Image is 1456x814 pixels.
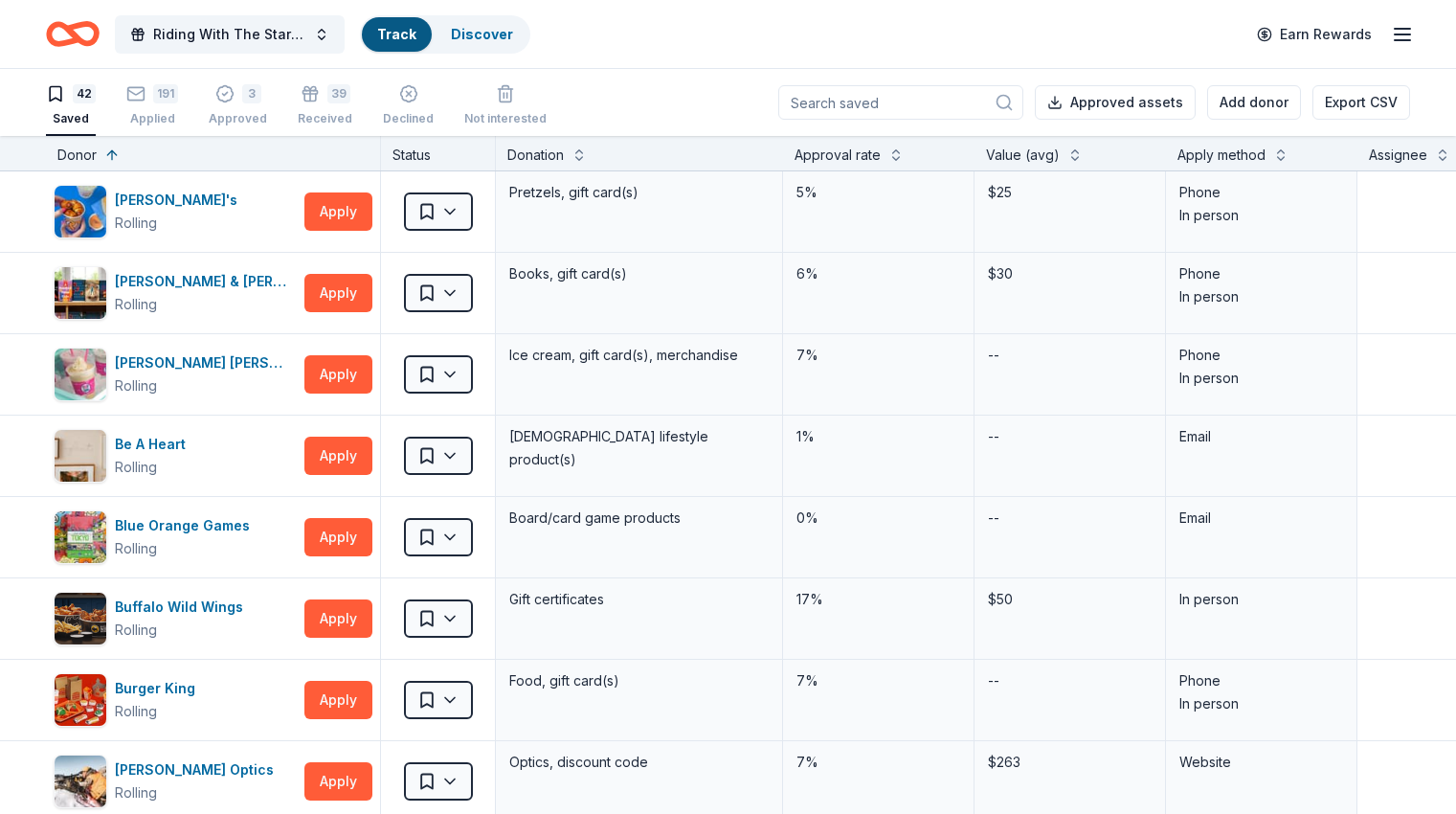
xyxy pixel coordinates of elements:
button: Apply [304,274,372,312]
button: Apply [304,355,372,394]
div: Not interested [464,111,547,126]
div: Saved [46,111,96,126]
div: 39 [327,84,350,103]
div: Rolling [115,619,157,642]
button: Image for Be A HeartBe A HeartRolling [54,429,297,483]
div: In person [1179,204,1343,227]
div: [DEMOGRAPHIC_DATA] lifestyle product(s) [507,423,771,473]
div: Rolling [115,374,157,397]
div: Email [1179,507,1343,530]
div: 191 [153,84,178,103]
div: In person [1179,367,1343,390]
input: Search saved [778,85,1023,120]
button: Image for Burris Optics[PERSON_NAME] OpticsRolling [54,755,297,808]
img: Image for Barnes & Noble [55,267,106,319]
div: Food, gift card(s) [507,667,771,694]
div: Approval rate [795,144,881,167]
div: Optics, discount code [507,749,771,776]
div: Received [298,111,352,126]
button: Image for Burger KingBurger KingRolling [54,673,297,727]
button: Apply [304,762,372,801]
button: TrackDiscover [360,15,530,54]
div: -- [986,423,1001,450]
div: Declined [383,111,434,126]
a: Track [377,26,416,42]
div: 7% [795,749,962,776]
div: Status [381,136,496,170]
div: 6% [795,260,962,287]
div: Rolling [115,456,157,479]
img: Image for Burger King [55,674,106,726]
img: Image for Buffalo Wild Wings [55,593,106,644]
div: Gift certificates [507,586,771,613]
div: 5% [795,179,962,206]
div: [PERSON_NAME] Optics [115,758,281,781]
div: Donor [57,144,97,167]
div: Phone [1179,262,1343,285]
div: 42 [73,84,96,103]
div: 7% [795,667,962,694]
div: $25 [986,179,1154,206]
div: Phone [1179,181,1343,204]
img: Image for Auntie Anne's [55,186,106,237]
button: Declined [383,77,434,136]
button: Image for Blue Orange GamesBlue Orange GamesRolling [54,510,297,564]
div: [PERSON_NAME] & [PERSON_NAME] [115,270,297,293]
button: Apply [304,599,372,638]
div: Approved [209,111,267,126]
button: Export CSV [1312,85,1410,120]
div: In person [1179,588,1343,611]
div: $50 [986,586,1154,613]
div: Pretzels, gift card(s) [507,179,771,206]
div: Be A Heart [115,433,193,456]
button: Apply [304,518,372,556]
div: Rolling [115,212,157,235]
div: Books, gift card(s) [507,260,771,287]
img: Image for Burris Optics [55,756,106,807]
button: Apply [304,192,372,231]
div: -- [986,667,1001,694]
button: 3Approved [209,77,267,136]
button: Approved assets [1035,85,1196,120]
div: Ice cream, gift card(s), merchandise [507,342,771,369]
button: Apply [304,681,372,719]
div: 3 [242,84,261,103]
div: Rolling [115,781,157,804]
div: Donation [507,144,564,167]
div: -- [986,505,1001,531]
button: 42Saved [46,77,96,136]
div: Phone [1179,669,1343,692]
div: [PERSON_NAME] [PERSON_NAME] [115,351,297,374]
div: In person [1179,692,1343,715]
div: [PERSON_NAME]'s [115,189,245,212]
button: Not interested [464,77,547,136]
button: Add donor [1207,85,1301,120]
div: Blue Orange Games [115,514,258,537]
button: Image for Buffalo Wild WingsBuffalo Wild WingsRolling [54,592,297,645]
span: Riding With The Stars Gala [153,23,306,46]
button: 39Received [298,77,352,136]
div: 17% [795,586,962,613]
div: Website [1179,751,1343,774]
div: In person [1179,285,1343,308]
div: 7% [795,342,962,369]
img: Image for Be A Heart [55,430,106,482]
div: 0% [795,505,962,531]
div: Rolling [115,700,157,723]
div: Rolling [115,293,157,316]
a: Home [46,11,100,57]
div: Value (avg) [986,144,1060,167]
button: Riding With The Stars Gala [115,15,345,54]
a: Earn Rewards [1245,17,1383,52]
div: Assignee [1369,144,1427,167]
div: -- [986,342,1001,369]
div: Phone [1179,344,1343,367]
button: Image for Baskin Robbins[PERSON_NAME] [PERSON_NAME]Rolling [54,348,297,401]
div: Apply method [1177,144,1266,167]
button: Image for Barnes & Noble[PERSON_NAME] & [PERSON_NAME]Rolling [54,266,297,320]
div: Rolling [115,537,157,560]
img: Image for Baskin Robbins [55,349,106,400]
button: 191Applied [126,77,178,136]
div: Burger King [115,677,203,700]
div: $30 [986,260,1154,287]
